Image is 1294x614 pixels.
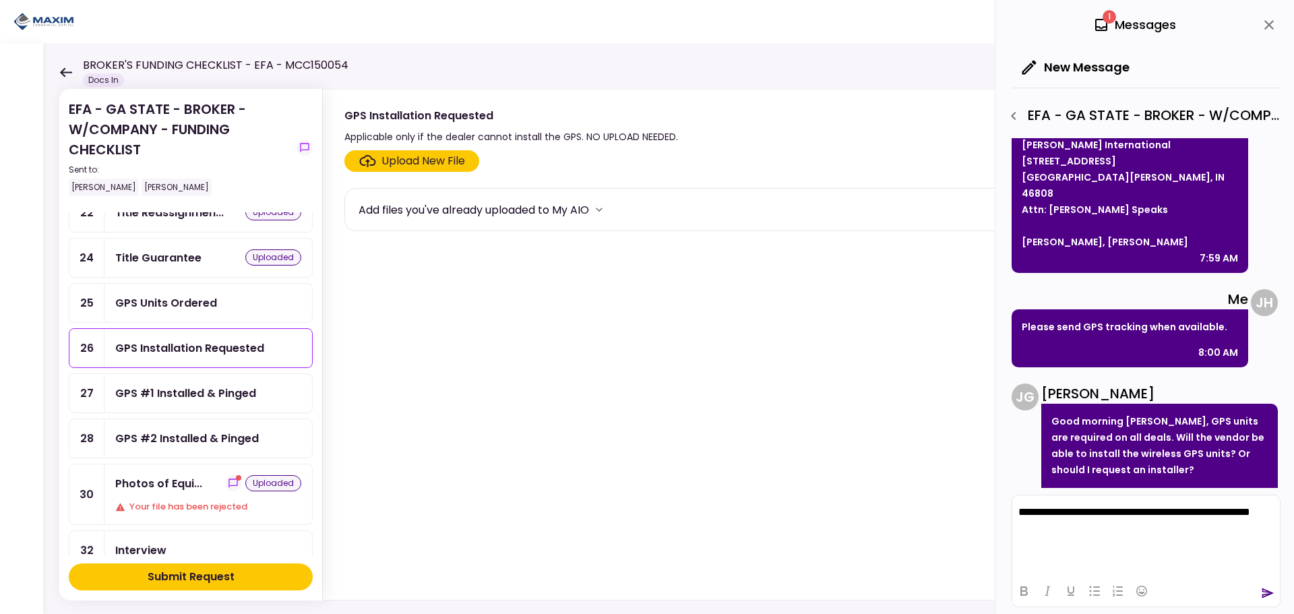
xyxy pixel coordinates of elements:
button: Bold [1012,582,1035,601]
div: Title Guarantee [115,249,202,266]
div: EFA - GA STATE - BROKER - W/COMPANY - FUNDING CHECKLIST - GPS Installation Requested [1002,104,1281,127]
a: 28GPS #2 Installed & Pinged [69,419,313,458]
div: 32 [69,531,104,570]
button: Bullet list [1083,582,1106,601]
div: [GEOGRAPHIC_DATA][PERSON_NAME], IN 46808 [1022,169,1238,202]
button: more [589,199,609,220]
div: uploaded [245,475,301,491]
div: 22 [69,193,104,232]
div: Applicable only if the dealer cannot install the GPS. NO UPLOAD NEEDED. [344,129,678,145]
div: [PERSON_NAME] [69,179,139,196]
a: 30Photos of Equipment Exteriorshow-messagesuploadedYour file has been rejected [69,464,313,525]
iframe: Rich Text Area [1012,495,1280,575]
a: 32Interview [69,530,313,570]
div: EFA - GA STATE - BROKER - W/COMPANY - FUNDING CHECKLIST [69,99,291,196]
div: 26 [69,329,104,367]
div: 28 [69,419,104,458]
div: Me [1012,289,1248,309]
a: 27GPS #1 Installed & Pinged [69,373,313,413]
button: Italic [1036,582,1059,601]
div: 7:59 AM [1200,250,1238,266]
button: Underline [1059,582,1082,601]
p: Good morning [PERSON_NAME], GPS units are required on all deals. Will the vendor be able to insta... [1051,413,1268,478]
div: 25 [69,284,104,322]
div: 30 [69,464,104,524]
div: GPS Installation RequestedApplicable only if the dealer cannot install the GPS. NO UPLOAD NEEDED.... [322,89,1267,601]
div: uploaded [245,249,301,266]
div: GPS Installation Requested [115,340,264,357]
button: Numbered list [1107,582,1130,601]
img: Partner icon [13,11,74,32]
div: GPS #2 Installed & Pinged [115,430,259,447]
span: 1 [1103,10,1116,24]
div: [PERSON_NAME] [142,179,212,196]
div: Add files you've already uploaded to My AIO [359,202,589,218]
div: GPS Installation Requested [344,107,678,124]
a: 24Title Guaranteeuploaded [69,238,313,278]
a: 22Title Reassignmentuploaded [69,193,313,233]
div: Submit Request [148,569,235,585]
button: show-messages [225,475,241,491]
div: Photos of Equipment Exterior [115,475,202,492]
div: GPS Units Ordered [115,295,217,311]
span: Click here to upload the required document [344,150,479,172]
button: Emojis [1130,582,1153,601]
div: GPS #1 Installed & Pinged [115,385,256,402]
button: close [1258,13,1281,36]
div: Messages [1093,15,1176,35]
a: 25GPS Units Ordered [69,283,313,323]
div: 27 [69,374,104,412]
p: Please send GPS tracking when available. [1022,319,1238,335]
div: [PERSON_NAME] International [1022,137,1238,153]
div: 24 [69,239,104,277]
div: uploaded [245,204,301,220]
button: show-messages [297,140,313,156]
div: Interview [115,542,166,559]
h1: BROKER'S FUNDING CHECKLIST - EFA - MCC150054 [83,57,348,73]
div: 8:03 AM [1229,487,1268,503]
div: [STREET_ADDRESS] [1022,153,1238,169]
div: Attn: [PERSON_NAME] Speaks [1022,202,1238,218]
div: 8:00 AM [1198,344,1238,361]
div: Sent to: [69,164,291,176]
div: Docs In [83,73,124,87]
div: Your file has been rejected [115,500,301,514]
button: Submit Request [69,563,313,590]
div: [PERSON_NAME], [PERSON_NAME] [1022,234,1238,250]
a: 26GPS Installation Requested [69,328,313,368]
div: Title Reassignment [115,204,224,221]
div: J H [1251,289,1278,316]
div: Upload New File [381,153,465,169]
div: [PERSON_NAME] [1041,383,1278,404]
button: New Message [1012,50,1140,85]
button: send [1261,586,1274,600]
div: J G [1012,383,1039,410]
